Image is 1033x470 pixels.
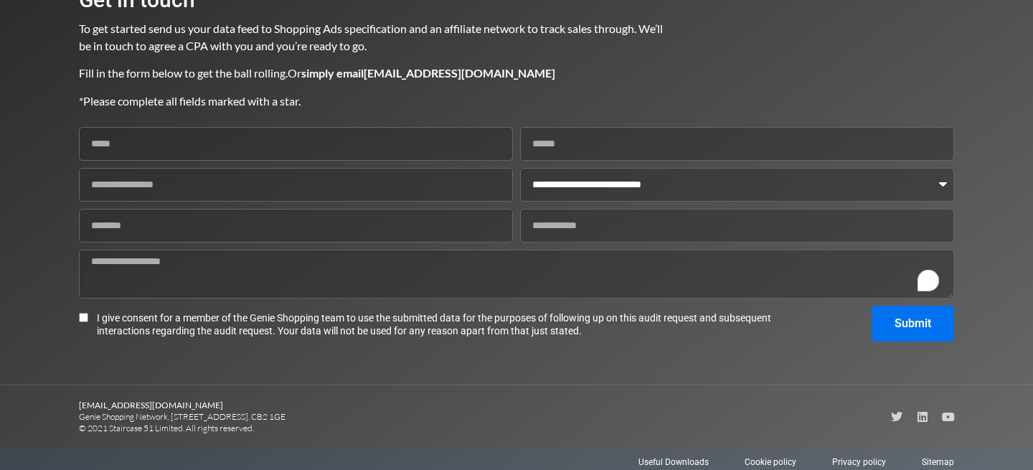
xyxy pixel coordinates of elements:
span: Submit [895,318,931,329]
a: Useful Downloads [638,456,709,469]
a: Privacy policy [832,456,886,469]
span: Or [288,66,555,80]
a: Sitemap [922,456,954,469]
span: To get started send us your data feed to Shopping Ads specification and an affiliate network to t... [79,22,665,52]
button: Submit [872,306,954,342]
p: Genie Shopping Network, [STREET_ADDRESS]. CB2 1GE © 2021 Staircase 51 Limited. All rights reserved. [79,400,516,434]
p: *Please complete all fields marked with a star. [79,93,664,110]
span: I give consent for a member of the Genie Shopping team to use the submitted data for the purposes... [97,311,778,337]
a: Cookie policy [745,456,796,469]
b: [EMAIL_ADDRESS][DOMAIN_NAME] [79,400,223,410]
textarea: To enrich screen reader interactions, please activate Accessibility in Grammarly extension settings [79,250,954,299]
span: Fill in the form below to get the ball rolling. [79,66,288,80]
b: simply email [EMAIL_ADDRESS][DOMAIN_NAME] [301,66,555,80]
